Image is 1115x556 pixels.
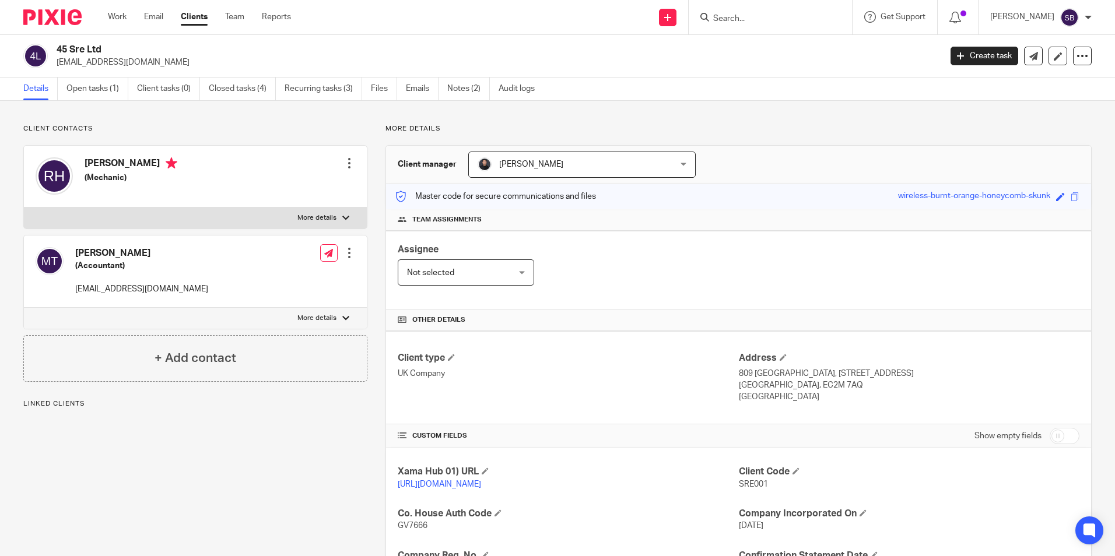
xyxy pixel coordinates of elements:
h5: (Mechanic) [85,172,177,184]
h2: 45 Sre Ltd [57,44,758,56]
span: GV7666 [398,522,427,530]
i: Primary [166,157,177,169]
span: Team assignments [412,215,482,224]
p: Client contacts [23,124,367,133]
a: Reports [262,11,291,23]
h4: Company Incorporated On [739,508,1079,520]
a: Audit logs [499,78,544,100]
p: [GEOGRAPHIC_DATA], EC2M 7AQ [739,379,1079,391]
div: wireless-burnt-orange-honeycomb-skunk [898,190,1050,203]
h4: + Add contact [155,349,236,367]
a: Files [371,78,397,100]
p: [EMAIL_ADDRESS][DOMAIN_NAME] [75,283,208,295]
span: [DATE] [739,522,763,530]
span: Other details [412,315,465,325]
p: More details [297,213,336,223]
span: Assignee [398,245,439,254]
h4: CUSTOM FIELDS [398,431,738,441]
span: Not selected [407,269,454,277]
a: [URL][DOMAIN_NAME] [398,480,481,488]
a: Client tasks (0) [137,78,200,100]
img: svg%3E [36,247,64,275]
a: Details [23,78,58,100]
a: Email [144,11,163,23]
input: Search [712,14,817,24]
h4: Xama Hub 01) URL [398,466,738,478]
p: More details [297,314,336,323]
h4: [PERSON_NAME] [75,247,208,259]
h4: Address [739,352,1079,364]
a: Closed tasks (4) [209,78,276,100]
span: SRE001 [739,480,768,488]
p: UK Company [398,368,738,379]
label: Show empty fields [974,430,1042,442]
a: Notes (2) [447,78,490,100]
p: 809 [GEOGRAPHIC_DATA], [STREET_ADDRESS] [739,368,1079,379]
span: Get Support [881,13,925,21]
img: svg%3E [36,157,73,195]
h4: [PERSON_NAME] [85,157,177,172]
p: Master code for secure communications and files [395,191,596,202]
a: Emails [406,78,439,100]
a: Clients [181,11,208,23]
h4: Co. House Auth Code [398,508,738,520]
p: [PERSON_NAME] [990,11,1054,23]
h4: Client type [398,352,738,364]
a: Create task [951,47,1018,65]
img: My%20Photo.jpg [478,157,492,171]
span: [PERSON_NAME] [499,160,563,168]
img: Pixie [23,9,82,25]
img: svg%3E [1060,8,1079,27]
p: [GEOGRAPHIC_DATA] [739,391,1079,403]
p: More details [385,124,1092,133]
p: Linked clients [23,399,367,409]
img: svg%3E [23,44,48,68]
a: Work [108,11,127,23]
p: [EMAIL_ADDRESS][DOMAIN_NAME] [57,57,933,68]
h5: (Accountant) [75,260,208,272]
a: Team [225,11,244,23]
a: Open tasks (1) [66,78,128,100]
h3: Client manager [398,159,457,170]
a: Recurring tasks (3) [285,78,362,100]
h4: Client Code [739,466,1079,478]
